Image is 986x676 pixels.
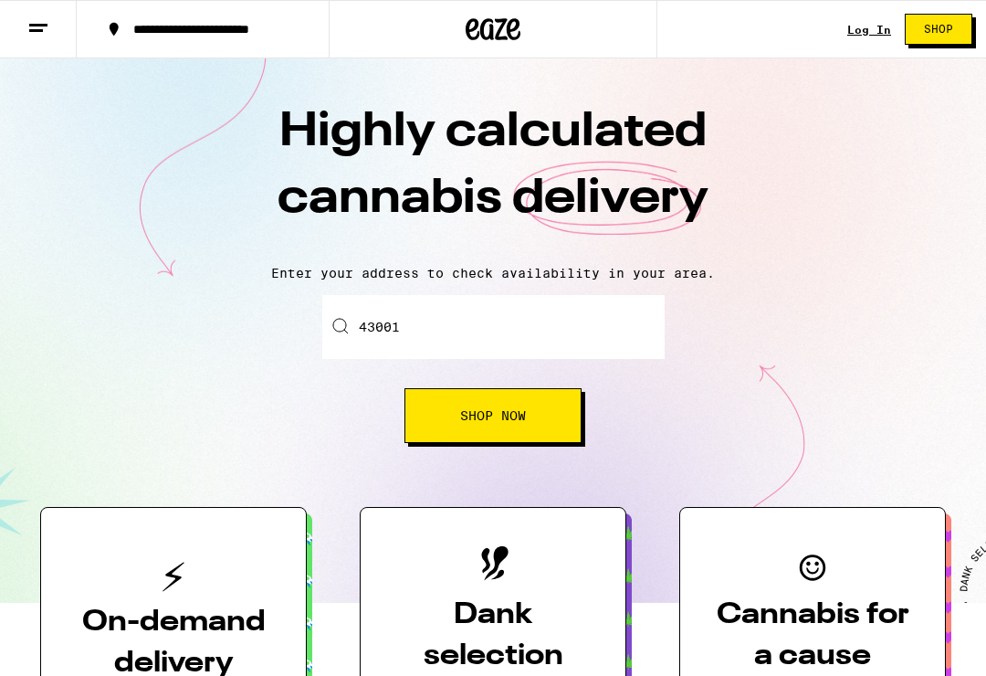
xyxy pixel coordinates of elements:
[18,266,968,280] p: Enter your address to check availability in your area.
[322,295,665,359] input: Enter your delivery address
[173,100,813,251] h1: Highly calculated cannabis delivery
[924,24,953,35] span: Shop
[460,409,526,422] span: Shop Now
[905,14,972,45] button: Shop
[891,14,986,45] a: Shop
[404,388,582,443] button: Shop Now
[847,24,891,36] a: Log In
